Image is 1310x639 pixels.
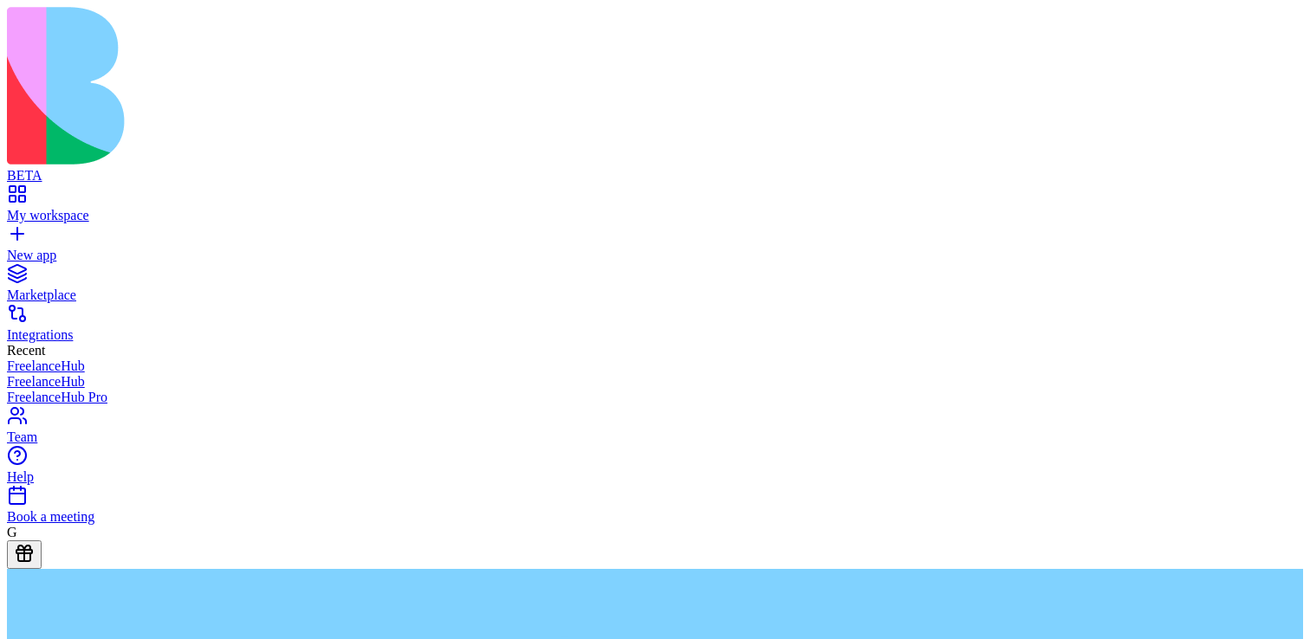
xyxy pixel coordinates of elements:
[7,525,17,539] span: G
[7,7,704,165] img: logo
[7,494,1303,525] a: Book a meeting
[7,414,1303,445] a: Team
[7,232,1303,263] a: New app
[7,327,1303,343] div: Integrations
[7,208,1303,223] div: My workspace
[7,168,1303,184] div: BETA
[7,429,1303,445] div: Team
[7,343,45,358] span: Recent
[7,287,1303,303] div: Marketplace
[7,374,1303,390] a: FreelanceHub
[7,192,1303,223] a: My workspace
[7,454,1303,485] a: Help
[7,390,1303,405] a: FreelanceHub Pro
[7,509,1303,525] div: Book a meeting
[7,272,1303,303] a: Marketplace
[7,248,1303,263] div: New app
[7,312,1303,343] a: Integrations
[7,469,1303,485] div: Help
[7,152,1303,184] a: BETA
[7,358,1303,374] a: FreelanceHub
